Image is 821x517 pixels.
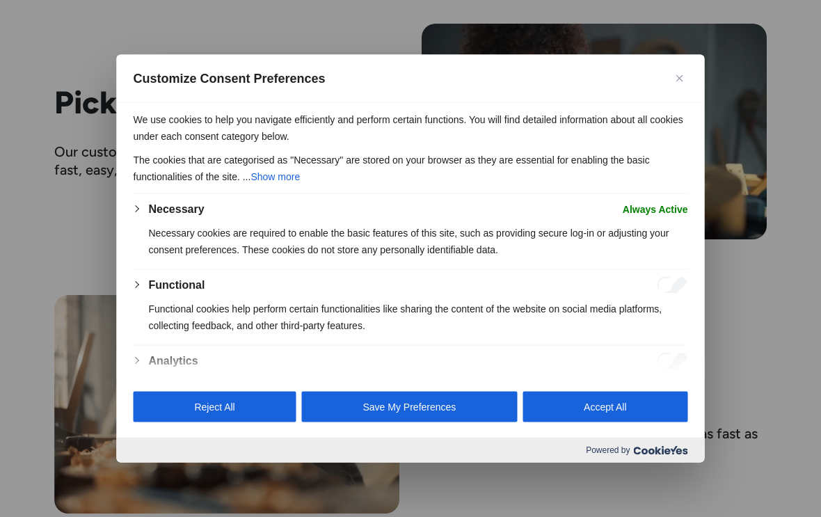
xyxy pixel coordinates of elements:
div: Powered by [117,438,705,463]
button: Reject All [134,392,296,422]
p: Functional cookies help perform certain functionalities like sharing the content of the website o... [149,300,688,333]
button: Functional [149,276,205,293]
p: The cookies that are categorised as "Necessary" are stored on your browser as they are essential ... [134,151,688,184]
input: Enable Functional [657,276,688,293]
button: Show more [250,168,300,184]
img: Cookieyes logo [634,445,688,454]
button: Save My Preferences [302,392,518,422]
span: Customize Consent Preferences [134,70,326,86]
button: Necessary [149,200,205,217]
div: Customize Consent Preferences [117,54,705,463]
img: Close [676,74,683,81]
span: Always Active [623,200,688,217]
p: Necessary cookies are required to enable the basic features of this site, such as providing secur... [149,224,688,257]
button: Close [671,70,688,86]
p: We use cookies to help you navigate efficiently and perform certain functions. You will find deta... [134,111,688,144]
button: Accept All [523,392,687,422]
